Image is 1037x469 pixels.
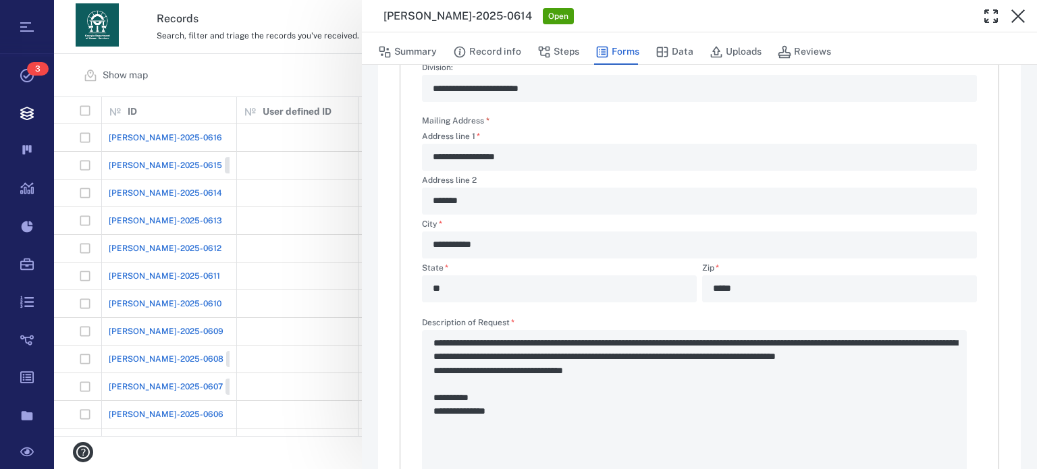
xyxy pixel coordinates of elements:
[778,39,831,65] button: Reviews
[702,264,977,275] label: Zip
[595,39,639,65] button: Forms
[422,63,977,75] label: Division:
[1005,3,1032,30] button: Close
[30,9,58,22] span: Help
[422,319,977,330] label: Description of Request
[422,264,697,275] label: State
[422,132,977,144] label: Address line 1
[422,176,977,188] label: Address line 2
[537,39,579,65] button: Steps
[486,116,489,126] span: required
[378,39,437,65] button: Summary
[422,115,489,127] label: Mailing Address
[422,220,977,231] label: City
[453,39,521,65] button: Record info
[656,39,693,65] button: Data
[978,3,1005,30] button: Toggle Fullscreen
[383,8,532,24] h3: [PERSON_NAME]-2025-0614
[546,11,571,22] span: Open
[422,75,977,102] div: Division:
[710,39,762,65] button: Uploads
[27,62,49,76] span: 3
